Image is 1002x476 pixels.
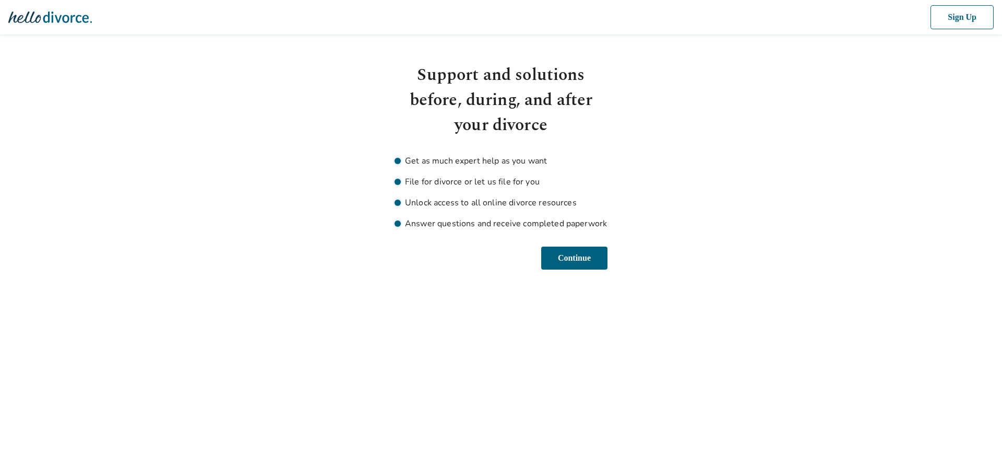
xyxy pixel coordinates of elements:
h1: Support and solutions before, during, and after your divorce [395,63,607,138]
button: Continue [540,247,607,270]
img: Hello Divorce Logo [8,7,92,28]
li: Answer questions and receive completed paperwork [395,217,607,230]
li: File for divorce or let us file for you [395,176,607,188]
li: Unlock access to all online divorce resources [395,196,607,209]
button: Sign Up [928,5,994,29]
li: Get as much expert help as you want [395,155,607,167]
